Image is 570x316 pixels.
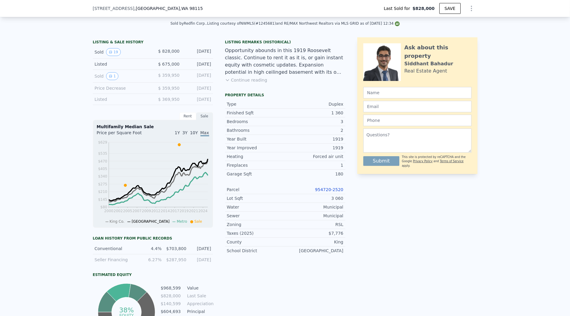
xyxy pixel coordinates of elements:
div: Ask about this property [404,43,471,60]
div: Sewer [227,213,285,219]
div: Multifamily Median Sale [97,124,209,130]
tspan: 2021 [189,209,198,213]
td: $604,693 [160,308,181,315]
div: 1 360 [285,110,343,116]
span: Last Sold for [384,5,413,11]
div: Year Built [227,136,285,142]
span: $ 359,950 [158,73,179,78]
div: Municipal [285,213,343,219]
span: Metro [177,219,187,224]
span: [STREET_ADDRESS] [93,5,135,11]
span: $828,000 [413,5,435,11]
span: 1Y [175,130,180,135]
tspan: 2009 [142,209,151,213]
div: Conventional [95,246,137,252]
div: 1 [285,162,343,168]
button: View historical data [106,48,121,56]
tspan: $145 [98,197,107,202]
div: Zoning [227,222,285,228]
img: NWMLS Logo [395,21,400,26]
input: Name [363,87,471,98]
div: [DATE] [184,48,211,56]
div: RSL [285,222,343,228]
span: $ 828,000 [158,49,179,54]
button: SAVE [439,3,460,14]
div: Taxes (2025) [227,230,285,236]
div: Forced air unit [285,153,343,160]
tspan: 2017 [170,209,179,213]
div: Bathrooms [227,127,285,133]
tspan: 2014 [160,209,170,213]
div: [DATE] [190,246,211,252]
div: Seller Financing [95,257,137,263]
div: King [285,239,343,245]
div: Sold [95,48,148,56]
span: $ 369,950 [158,97,179,102]
span: 10Y [190,130,198,135]
div: Municipal [285,204,343,210]
div: School District [227,248,285,254]
td: Value [186,285,213,291]
div: Siddhant Bahadur [404,60,453,67]
div: 180 [285,171,343,177]
div: Fireplaces [227,162,285,168]
div: 4.4% [140,246,161,252]
td: $828,000 [160,293,181,299]
div: Property details [225,93,345,98]
div: Year Improved [227,145,285,151]
input: Email [363,101,471,112]
button: Show Options [465,2,477,14]
tspan: 2002 [114,209,123,213]
div: [GEOGRAPHIC_DATA] [285,248,343,254]
div: Opportunity abounds in this 1919 Roosevelt classic. Continue to rent it as it is, or gain instant... [225,47,345,76]
td: Principal [186,308,213,315]
span: Sale [194,219,202,224]
button: View historical data [106,72,119,80]
td: $140,599 [160,300,181,307]
td: Last Sale [186,293,213,299]
div: 3 [285,119,343,125]
tspan: $629 [98,140,107,144]
div: Sold by Redfin Corp. . [170,21,207,26]
div: Sold [95,72,148,80]
a: Terms of Service [440,160,464,163]
div: Estimated Equity [93,272,213,277]
div: Type [227,101,285,107]
div: County [227,239,285,245]
div: Garage Sqft [227,171,285,177]
div: $703,800 [165,246,186,252]
div: This site is protected by reCAPTCHA and the Google and apply. [402,155,471,168]
div: 1919 [285,145,343,151]
tspan: $470 [98,159,107,163]
div: Real Estate Agent [404,67,447,75]
tspan: 2000 [104,209,113,213]
div: Lot Sqft [227,195,285,201]
tspan: 2005 [123,209,132,213]
span: $ 359,950 [158,86,179,91]
td: Appreciation [186,300,213,307]
div: Loan history from public records [93,236,213,241]
div: $7,776 [285,230,343,236]
button: Submit [363,156,400,166]
button: Continue reading [225,77,267,83]
div: 1919 [285,136,343,142]
span: Max [200,130,209,136]
tspan: 38% [119,306,134,314]
tspan: 2024 [198,209,208,213]
div: [DATE] [184,61,211,67]
div: Parcel [227,187,285,193]
div: Finished Sqft [227,110,285,116]
div: 6.27% [140,257,161,263]
div: [DATE] [190,257,211,263]
input: Phone [363,115,471,126]
div: [DATE] [184,85,211,91]
div: Rent [179,112,196,120]
a: 954720-2520 [315,187,343,192]
div: Bedrooms [227,119,285,125]
span: $ 675,000 [158,62,179,67]
div: Water [227,204,285,210]
div: Heating [227,153,285,160]
div: [DATE] [184,96,211,102]
div: Listing courtesy of NWMLS (#1245681) and RE/MAX Northwest Realtors via MLS GRID as of [DATE] 12:34 [207,21,400,26]
span: 3Y [182,130,187,135]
